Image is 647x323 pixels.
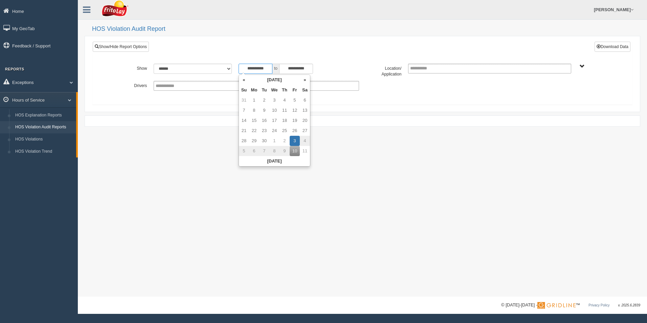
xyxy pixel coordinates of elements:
[12,146,76,158] a: HOS Violation Trend
[290,136,300,146] td: 3
[239,95,249,105] td: 31
[595,42,630,52] button: Download Data
[239,126,249,136] td: 21
[300,85,310,95] th: Sa
[290,105,300,115] td: 12
[249,75,300,85] th: [DATE]
[92,26,640,33] h2: HOS Violation Audit Report
[618,303,640,307] span: v. 2025.6.2839
[290,146,300,156] td: 10
[269,126,280,136] td: 24
[239,105,249,115] td: 7
[269,105,280,115] td: 10
[239,75,249,85] th: «
[239,156,310,166] th: [DATE]
[259,126,269,136] td: 23
[239,136,249,146] td: 28
[249,115,259,126] td: 15
[269,85,280,95] th: We
[259,95,269,105] td: 2
[249,146,259,156] td: 6
[300,115,310,126] td: 20
[259,136,269,146] td: 30
[280,95,290,105] td: 4
[300,136,310,146] td: 4
[12,109,76,122] a: HOS Explanation Reports
[269,136,280,146] td: 1
[269,115,280,126] td: 17
[108,64,150,72] label: Show
[280,85,290,95] th: Th
[588,303,609,307] a: Privacy Policy
[269,95,280,105] td: 3
[249,95,259,105] td: 1
[290,115,300,126] td: 19
[249,126,259,136] td: 22
[290,126,300,136] td: 26
[249,85,259,95] th: Mo
[280,136,290,146] td: 2
[239,115,249,126] td: 14
[300,105,310,115] td: 13
[272,64,279,74] span: to
[259,115,269,126] td: 16
[249,136,259,146] td: 29
[259,105,269,115] td: 9
[93,42,149,52] a: Show/Hide Report Options
[280,126,290,136] td: 25
[249,105,259,115] td: 8
[280,105,290,115] td: 11
[280,115,290,126] td: 18
[290,85,300,95] th: Fr
[300,95,310,105] td: 6
[269,146,280,156] td: 8
[259,146,269,156] td: 7
[300,75,310,85] th: »
[12,121,76,133] a: HOS Violation Audit Reports
[290,95,300,105] td: 5
[362,64,405,78] label: Location/ Application
[259,85,269,95] th: Tu
[12,133,76,146] a: HOS Violations
[239,146,249,156] td: 5
[501,302,640,309] div: © [DATE]-[DATE] - ™
[239,85,249,95] th: Su
[108,81,150,89] label: Drivers
[537,302,576,309] img: Gridline
[300,126,310,136] td: 27
[280,146,290,156] td: 9
[300,146,310,156] td: 11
